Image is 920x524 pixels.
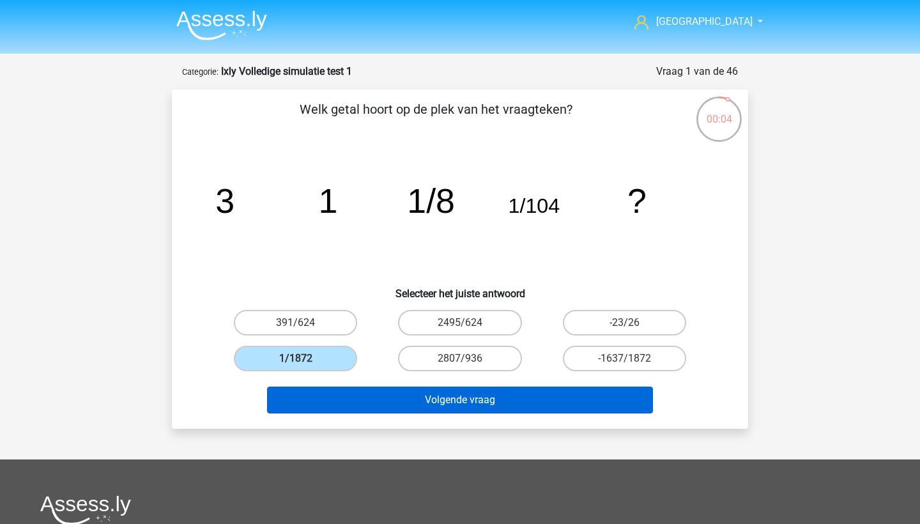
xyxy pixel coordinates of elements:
span: [GEOGRAPHIC_DATA] [656,15,753,27]
strong: Ixly Volledige simulatie test 1 [221,65,352,77]
a: [GEOGRAPHIC_DATA] [629,14,754,29]
tspan: 1 [319,181,338,220]
label: 2495/624 [398,310,521,335]
tspan: 3 [215,181,234,220]
p: Welk getal hoort op de plek van het vraagteken? [192,100,680,138]
h6: Selecteer het juiste antwoord [192,277,728,300]
tspan: 1/8 [407,181,455,220]
label: -1637/1872 [563,346,686,371]
button: Volgende vraag [267,387,654,413]
label: 2807/936 [398,346,521,371]
label: 1/1872 [234,346,357,371]
label: 391/624 [234,310,357,335]
tspan: 1/104 [509,194,560,217]
tspan: ? [627,181,647,220]
label: -23/26 [563,310,686,335]
div: 00:04 [695,95,743,127]
img: Assessly [176,10,267,40]
div: Vraag 1 van de 46 [656,64,738,79]
small: Categorie: [182,67,218,77]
